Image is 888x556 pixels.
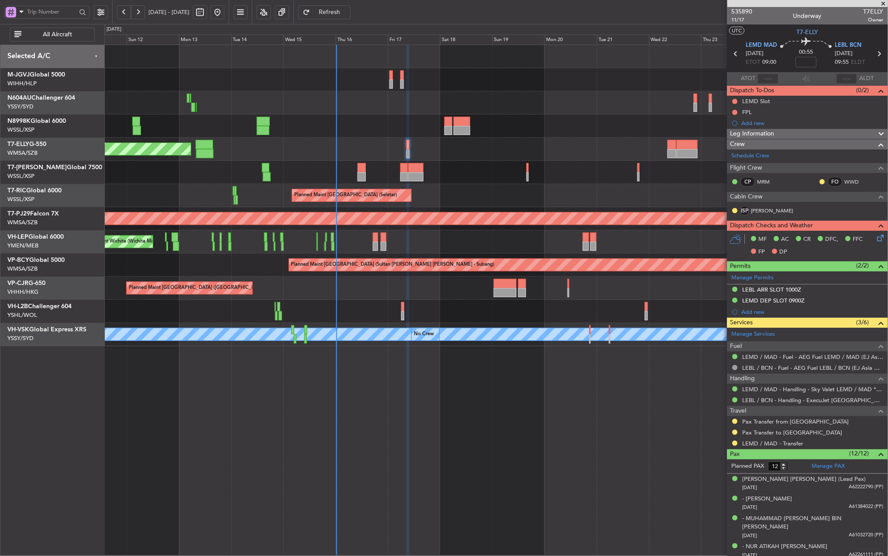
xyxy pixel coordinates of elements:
[743,532,757,539] span: [DATE]
[7,118,31,124] span: N8998K
[730,86,774,96] span: Dispatch To-Dos
[746,49,764,58] span: [DATE]
[730,341,742,351] span: Fuel
[743,514,884,532] div: - MUHAMMAD [PERSON_NAME] BIN [PERSON_NAME]
[743,418,849,425] a: Pax Transfer from [GEOGRAPHIC_DATA]
[7,334,34,342] a: YSSY/SYD
[835,49,853,58] span: [DATE]
[7,80,37,87] a: WIHH/HLP
[298,5,351,19] button: Refresh
[797,28,819,37] span: T7-ELLY
[757,178,777,186] a: MRM
[751,207,793,215] a: [PERSON_NAME]
[70,235,179,248] div: Unplanned Maint Wichita (Wichita Mid-continent)
[7,141,29,147] span: T7-ELLY
[759,235,767,244] span: MF
[129,281,275,295] div: Planned Maint [GEOGRAPHIC_DATA] ([GEOGRAPHIC_DATA] Intl)
[7,149,38,157] a: WMSA/SZB
[7,72,65,78] a: M-JGVJGlobal 5000
[835,58,849,67] span: 09:55
[743,440,804,447] a: LEMD / MAD - Transfer
[7,234,28,240] span: VH-LEP
[732,152,770,160] a: Schedule Crew
[743,484,757,491] span: [DATE]
[7,118,66,124] a: N8998KGlobal 6000
[7,195,34,203] a: WSSL/XSP
[23,31,92,38] span: All Aircraft
[746,41,778,50] span: LEMD MAD
[759,248,765,257] span: FP
[27,5,76,18] input: Trip Number
[851,58,865,67] span: ELDT
[730,261,751,271] span: Permits
[649,35,702,45] div: Wed 22
[7,257,29,263] span: VP-BCY
[7,211,59,217] a: T7-PJ29Falcon 7X
[763,58,777,67] span: 09:00
[179,35,231,45] div: Mon 13
[7,188,26,194] span: T7-RIC
[730,449,740,459] span: Pax
[291,258,495,271] div: Planned Maint [GEOGRAPHIC_DATA] (Sultan [PERSON_NAME] [PERSON_NAME] - Subang)
[835,41,862,50] span: LEBL BCN
[743,108,752,116] div: FPL
[7,327,29,333] span: VH-VSK
[732,16,753,24] span: 11/17
[743,396,884,404] a: LEBL / BCN - Handling - ExecuJet [GEOGRAPHIC_DATA] [PERSON_NAME]/BCN
[857,86,869,95] span: (0/2)
[743,353,884,361] a: LEMD / MAD - Fuel - AEG Fuel LEMD / MAD (EJ Asia Only)
[857,261,869,270] span: (2/2)
[7,303,72,309] a: VH-L2BChallenger 604
[743,495,792,504] div: - [PERSON_NAME]
[7,72,30,78] span: M-JGVJ
[849,503,884,511] span: A61384022 (PP)
[732,274,774,282] a: Manage Permits
[746,58,761,67] span: ETOT
[7,141,46,147] a: T7-ELLYG-550
[743,542,828,551] div: - NUR ATIKAH [PERSON_NAME]
[231,35,284,45] div: Tue 14
[701,35,754,45] div: Thu 23
[10,28,95,42] button: All Aircraft
[7,95,31,101] span: N604AU
[730,163,763,173] span: Flight Crew
[597,35,649,45] div: Tue 21
[492,35,545,45] div: Sun 19
[743,364,884,372] a: LEBL / BCN - Fuel - AEG Fuel LEBL / BCN (EJ Asia Only)
[864,16,884,24] span: Owner
[414,328,434,341] div: No Crew
[799,48,813,57] span: 00:55
[7,327,86,333] a: VH-VSKGlobal Express XRS
[7,219,38,226] a: WMSA/SZB
[7,126,34,134] a: WSSL/XSP
[7,103,34,111] a: YSSY/SYD
[7,164,102,170] a: T7-[PERSON_NAME]Global 7500
[7,303,28,309] span: VH-L2B
[804,235,811,244] span: CR
[7,265,38,273] a: WMSA/SZB
[860,74,874,83] span: ALDT
[864,7,884,16] span: T7ELLY
[758,73,779,84] input: --:--
[812,462,845,471] a: Manage PAX
[7,280,28,286] span: VP-CJR
[730,139,745,149] span: Crew
[7,211,30,217] span: T7-PJ29
[730,27,745,35] button: UTC
[794,12,822,21] div: Underway
[849,483,884,491] span: A62222790 (PP)
[780,248,788,257] span: DP
[732,462,764,471] label: Planned PAX
[127,35,179,45] div: Sun 12
[853,235,863,244] span: FFC
[730,406,747,416] span: Travel
[742,119,884,127] div: Add new
[730,129,774,139] span: Leg Information
[544,35,597,45] div: Mon 20
[148,8,189,16] span: [DATE] - [DATE]
[742,308,884,316] div: Add new
[857,318,869,327] span: (3/6)
[730,318,753,328] span: Services
[7,172,34,180] a: WSSL/XSP
[7,95,75,101] a: N604AUChallenger 604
